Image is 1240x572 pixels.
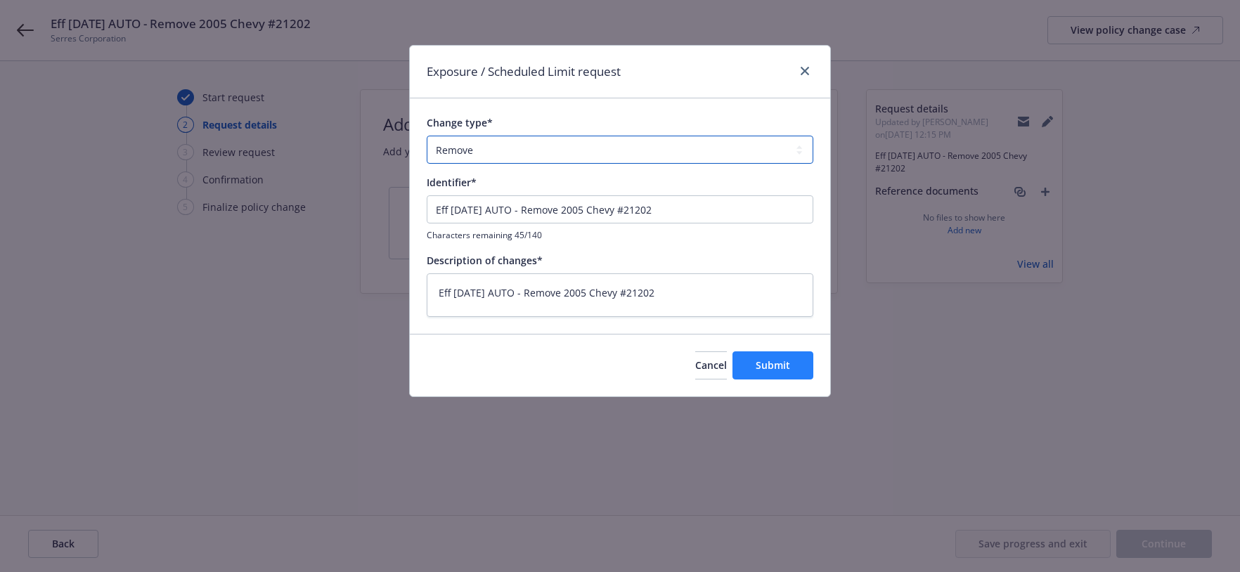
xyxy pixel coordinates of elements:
[695,351,727,379] button: Cancel
[695,358,727,372] span: Cancel
[427,63,621,81] h1: Exposure / Scheduled Limit request
[427,195,813,223] input: This will be shown in the policy change history list for your reference.
[427,116,493,129] span: Change type*
[427,273,813,318] textarea: Eff [DATE] AUTO - Remove 2005 Chevy #21202
[427,176,477,189] span: Identifier*
[732,351,813,379] button: Submit
[756,358,790,372] span: Submit
[427,254,543,267] span: Description of changes*
[796,63,813,79] a: close
[427,229,813,241] span: Characters remaining 45/140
